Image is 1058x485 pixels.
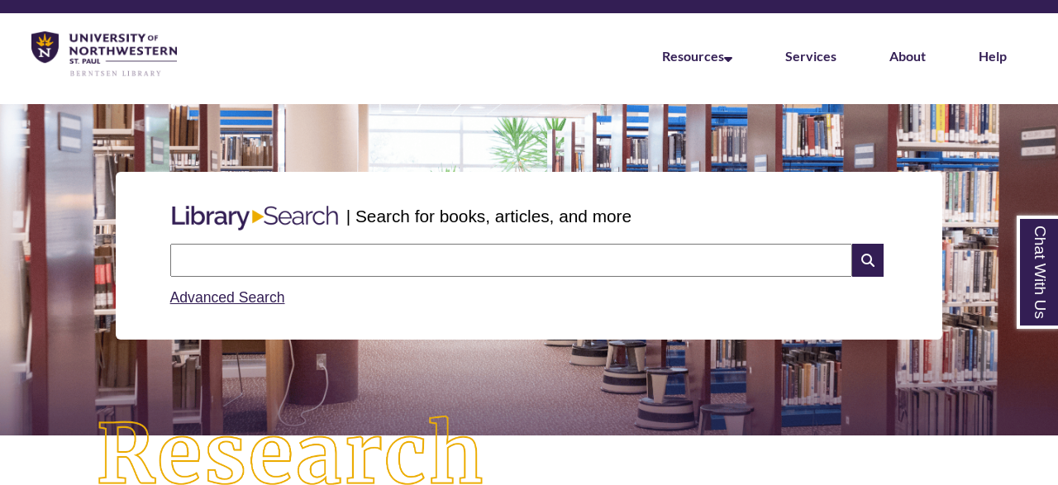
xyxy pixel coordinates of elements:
img: UNWSP Library Logo [31,31,177,78]
p: | Search for books, articles, and more [346,203,631,229]
a: Services [785,48,836,64]
i: Search [852,244,884,277]
a: Advanced Search [170,289,285,306]
a: Help [979,48,1007,64]
a: Resources [662,48,732,64]
img: Libary Search [164,199,346,237]
a: About [889,48,926,64]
